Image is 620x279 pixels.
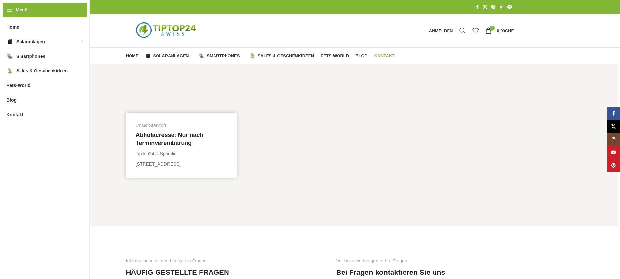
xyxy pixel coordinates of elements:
a: Facebook Social Link [474,3,481,11]
a: Smartphones [199,49,243,62]
span: Solaranlagen [16,36,45,47]
a: LinkedIn Social Link [498,3,505,11]
img: Smartphones [7,53,13,59]
span: 0 [490,26,495,31]
a: X Social Link [481,3,489,11]
span: Kontakt [7,109,23,120]
span: Home [7,21,19,33]
a: YouTube Social Link [607,146,620,159]
h4: Bei Fragen kontaktieren Sie uns [336,268,445,278]
div: Informationen zu den häufigsten Fragen [126,257,207,264]
a: Telegram Social Link [505,3,514,11]
img: Solaranlagen [145,53,151,59]
img: Solaranlagen [7,38,13,45]
a: Pinterest Social Link [489,3,498,11]
span: Pets-World [7,80,31,91]
span: Blog [7,94,17,106]
span: Sales & Geschenkideen [16,65,68,77]
a: Sales & Geschenkideen [249,49,314,62]
span: Menü [16,6,28,13]
a: Facebook Social Link [607,107,620,120]
span: Blog [355,53,368,58]
a: Pets-World [321,49,349,62]
a: Kontakt [374,49,395,62]
a: Pinterest Social Link [607,159,620,172]
img: Sales & Geschenkideen [249,53,255,59]
a: Suche [456,24,469,37]
a: Home [126,49,139,62]
div: Meine Wunschliste [469,24,482,37]
span: CHF [505,28,514,33]
h4: HÄUFIG GESTELLTE FRAGEN [126,268,229,278]
img: Smartphones [199,53,204,59]
div: Hauptnavigation [123,49,398,62]
a: 0 0,00CHF [482,24,517,37]
span: Smartphones [16,50,45,62]
span: Pets-World [321,53,349,58]
a: X Social Link [607,120,620,133]
img: Sales & Geschenkideen [7,68,13,74]
span: Solaranlagen [153,53,189,58]
div: Wir beantworten gerne Ihre Fragen. [336,257,408,264]
span: Smartphones [207,53,240,58]
a: Infobox-Link [136,122,227,168]
span: Anmelden [429,29,453,33]
span: Home [126,53,139,58]
bdi: 0,00 [497,28,514,33]
a: Blog [355,49,368,62]
a: Solaranlagen [145,49,192,62]
a: Instagram Social Link [607,133,620,146]
span: Kontakt [374,53,395,58]
a: Anmelden [426,24,456,37]
a: Logo der Website [126,28,207,33]
span: Sales & Geschenkideen [257,53,314,58]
